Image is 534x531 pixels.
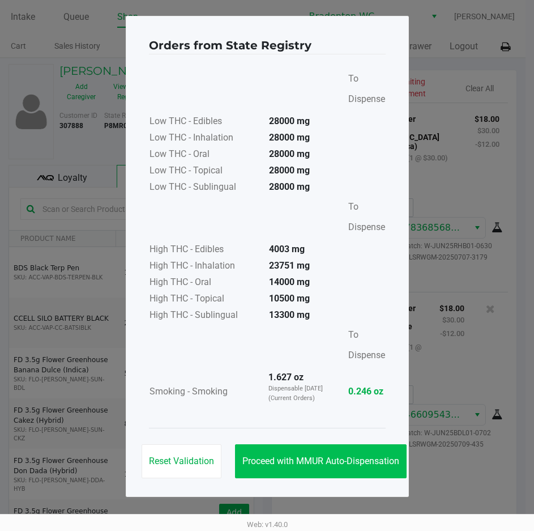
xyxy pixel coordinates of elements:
td: High THC - Topical [149,291,260,308]
strong: 14000 mg [269,277,310,287]
strong: 28000 mg [269,181,310,192]
strong: 28000 mg [269,148,310,159]
td: High THC - Oral [149,275,260,291]
button: Reset Validation [142,444,221,478]
strong: 28000 mg [269,132,310,143]
strong: 0.246 oz [348,385,385,398]
td: Smoking - Smoking [149,370,260,414]
td: To Dispense [339,324,386,370]
strong: 28000 mg [269,165,310,176]
h4: Orders from State Registry [149,37,311,54]
span: Web: v1.40.0 [247,520,288,529]
strong: 13300 mg [269,309,310,320]
strong: 23751 mg [269,260,310,271]
td: Low THC - Topical [149,163,260,180]
td: High THC - Inhalation [149,258,260,275]
td: Low THC - Inhalation [149,130,260,147]
td: High THC - Sublingual [149,308,260,324]
strong: 1.627 oz [268,372,304,383]
td: High THC - Edibles [149,242,260,258]
td: Low THC - Oral [149,147,260,163]
td: To Dispense [339,196,386,242]
strong: 4003 mg [269,244,305,254]
td: Low THC - Edibles [149,114,260,130]
strong: 10500 mg [269,293,310,304]
td: To Dispense [339,68,386,114]
td: Low THC - Sublingual [149,180,260,196]
button: Proceed with MMUR Auto-Dispensation [235,444,407,478]
p: Dispensable [DATE] (Current Orders) [268,384,328,403]
strong: 28000 mg [269,116,310,126]
span: Reset Validation [149,456,214,466]
span: Proceed with MMUR Auto-Dispensation [242,456,399,466]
